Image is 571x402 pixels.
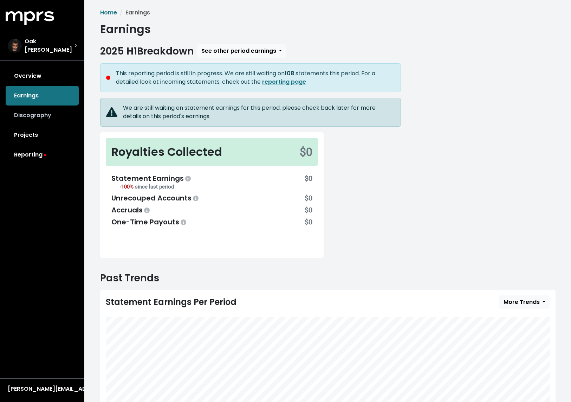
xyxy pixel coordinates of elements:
[6,14,54,22] a: mprs logo
[6,66,79,86] a: Overview
[135,184,174,190] span: since last period
[300,143,312,160] div: $0
[111,205,151,215] div: Accruals
[6,125,79,145] a: Projects
[111,173,192,184] div: Statement Earnings
[111,193,200,203] div: Unrecouped Accounts
[499,295,550,309] button: More Trends
[8,39,22,53] img: The selected account / producer
[305,205,312,215] div: $0
[106,297,236,307] div: Statement Earnings Per Period
[100,23,556,36] h1: Earnings
[100,8,117,17] a: Home
[25,37,74,54] span: Oak [PERSON_NAME]
[305,217,312,227] div: $0
[305,193,312,203] div: $0
[504,298,540,306] span: More Trends
[6,384,79,394] button: [PERSON_NAME][EMAIL_ADDRESS][DOMAIN_NAME]
[117,8,150,17] li: Earnings
[116,69,395,86] div: This reporting period is still in progress. We are still waiting on statements this period. For a...
[262,78,306,86] a: reporting page
[100,45,194,57] h2: 2025 H1 Breakdown
[123,104,395,121] div: We are still waiting on statement earnings for this period, please check back later for more deta...
[8,385,77,393] div: [PERSON_NAME][EMAIL_ADDRESS][DOMAIN_NAME]
[6,106,79,125] a: Discography
[120,184,174,190] small: -100%
[6,145,79,165] a: Reporting
[201,47,276,55] span: See other period earnings
[111,217,188,227] div: One-Time Payouts
[285,69,294,77] b: 108
[111,143,222,160] div: Royalties Collected
[100,272,556,284] h2: Past Trends
[305,173,312,191] div: $0
[197,44,286,58] button: See other period earnings
[100,8,556,17] nav: breadcrumb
